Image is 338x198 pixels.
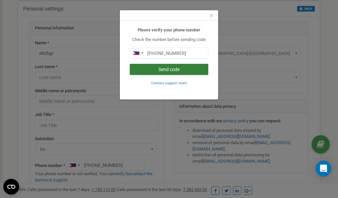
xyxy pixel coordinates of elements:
p: Check the number before sending code [130,37,208,43]
span: × [210,12,213,20]
b: Please verify your phone number [138,27,200,32]
button: Close [210,12,213,19]
small: Contact support team [151,81,187,85]
input: 0905 123 4567 [130,48,208,59]
div: Open Intercom Messenger [316,161,331,177]
button: Open CMP widget [3,179,19,195]
a: Contact support team [151,80,187,85]
button: Send code [130,64,208,75]
div: Telephone country code [130,48,145,59]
